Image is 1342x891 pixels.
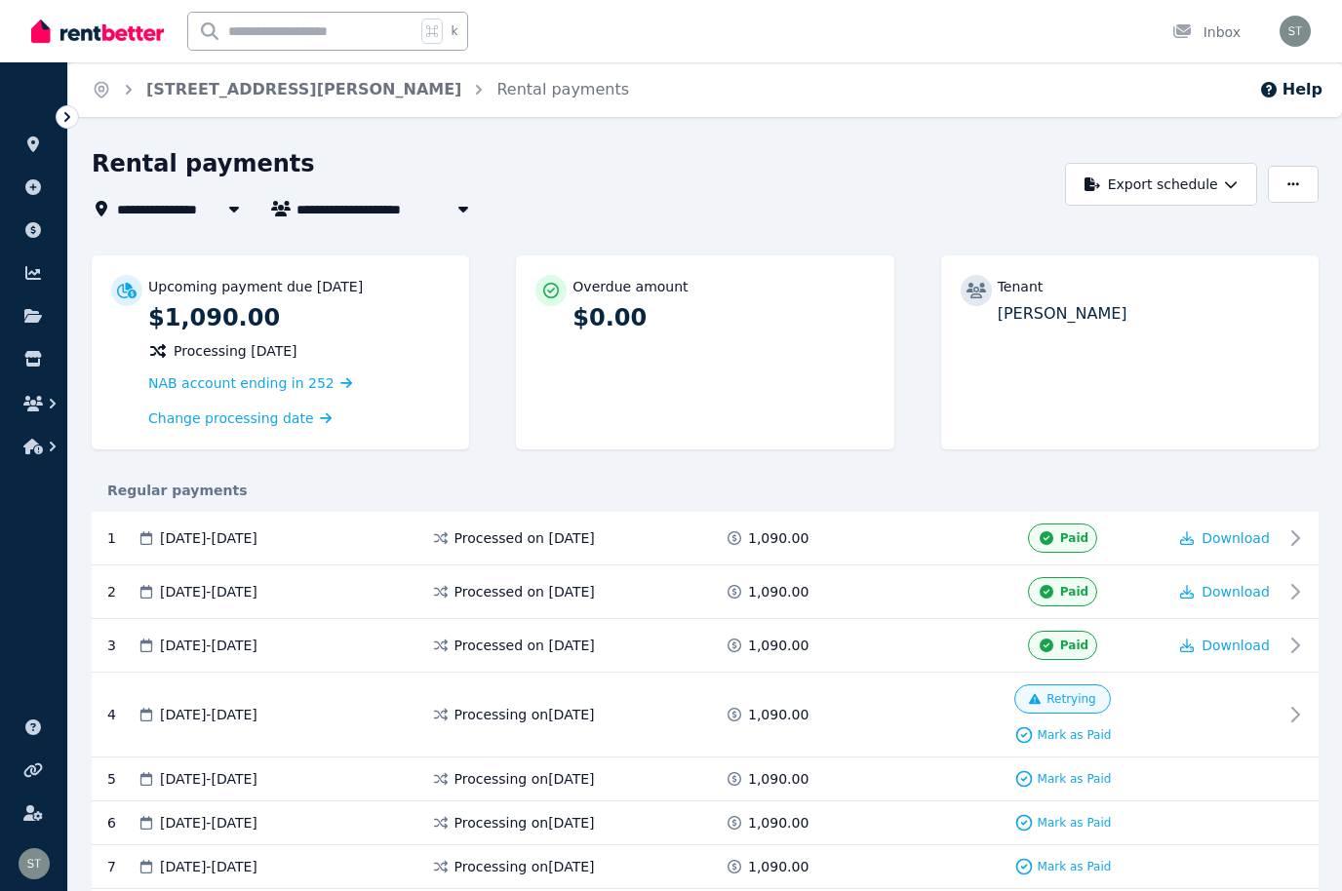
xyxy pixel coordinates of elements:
img: Samantha Thomas [1280,16,1311,47]
p: Upcoming payment due [DATE] [148,277,363,296]
span: Paid [1060,584,1088,600]
h1: Rental payments [92,148,315,179]
span: 1,090.00 [748,636,809,655]
span: Processing on [DATE] [454,769,595,789]
button: Export schedule [1065,163,1257,206]
span: k [451,23,457,39]
span: Mark as Paid [1038,727,1112,743]
span: 1,090.00 [748,857,809,876]
div: Regular payments [92,481,1319,500]
button: Download [1180,528,1270,548]
span: Processing on [DATE] [454,857,595,876]
span: [DATE] - [DATE] [160,636,257,655]
img: Samantha Thomas [19,848,50,879]
span: Processing on [DATE] [454,705,595,724]
p: $1,090.00 [148,302,450,333]
button: Download [1180,582,1270,601]
a: [STREET_ADDRESS][PERSON_NAME] [146,80,461,98]
div: 3 [107,631,137,660]
span: Processed on [DATE] [454,582,595,601]
button: Download [1180,636,1270,655]
p: [PERSON_NAME] [998,302,1299,326]
div: Inbox [1172,22,1241,42]
span: 1,090.00 [748,528,809,548]
p: Tenant [998,277,1044,296]
span: Processing [DATE] [174,341,297,361]
p: Overdue amount [572,277,688,296]
img: RentBetter [31,17,164,46]
span: Mark as Paid [1038,771,1112,787]
span: Paid [1060,530,1088,546]
span: Mark as Paid [1038,859,1112,874]
div: 2 [107,577,137,606]
span: Download [1202,530,1270,546]
span: [DATE] - [DATE] [160,582,257,601]
div: 7 [107,857,137,876]
span: [DATE] - [DATE] [160,769,257,789]
span: Processed on [DATE] [454,528,595,548]
button: Help [1259,78,1322,101]
iframe: Intercom live chat [1276,825,1322,872]
nav: Breadcrumb [68,62,652,117]
span: Retrying [1046,691,1095,707]
div: 6 [107,813,137,833]
div: 5 [107,769,137,789]
span: Processed on [DATE] [454,636,595,655]
a: Rental payments [496,80,629,98]
span: 1,090.00 [748,769,809,789]
span: 1,090.00 [748,582,809,601]
span: Change processing date [148,408,314,428]
span: NAB account ending in 252 [148,375,335,391]
span: [DATE] - [DATE] [160,857,257,876]
a: Change processing date [148,408,332,428]
p: $0.00 [572,302,874,333]
span: Download [1202,638,1270,653]
span: 1,090.00 [748,705,809,724]
span: [DATE] - [DATE] [160,705,257,724]
span: Processing on [DATE] [454,813,595,833]
span: [DATE] - [DATE] [160,813,257,833]
div: 1 [107,523,137,553]
span: [DATE] - [DATE] [160,528,257,548]
span: Mark as Paid [1038,815,1112,831]
span: Paid [1060,638,1088,653]
span: Download [1202,584,1270,600]
div: 4 [107,684,137,745]
span: 1,090.00 [748,813,809,833]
